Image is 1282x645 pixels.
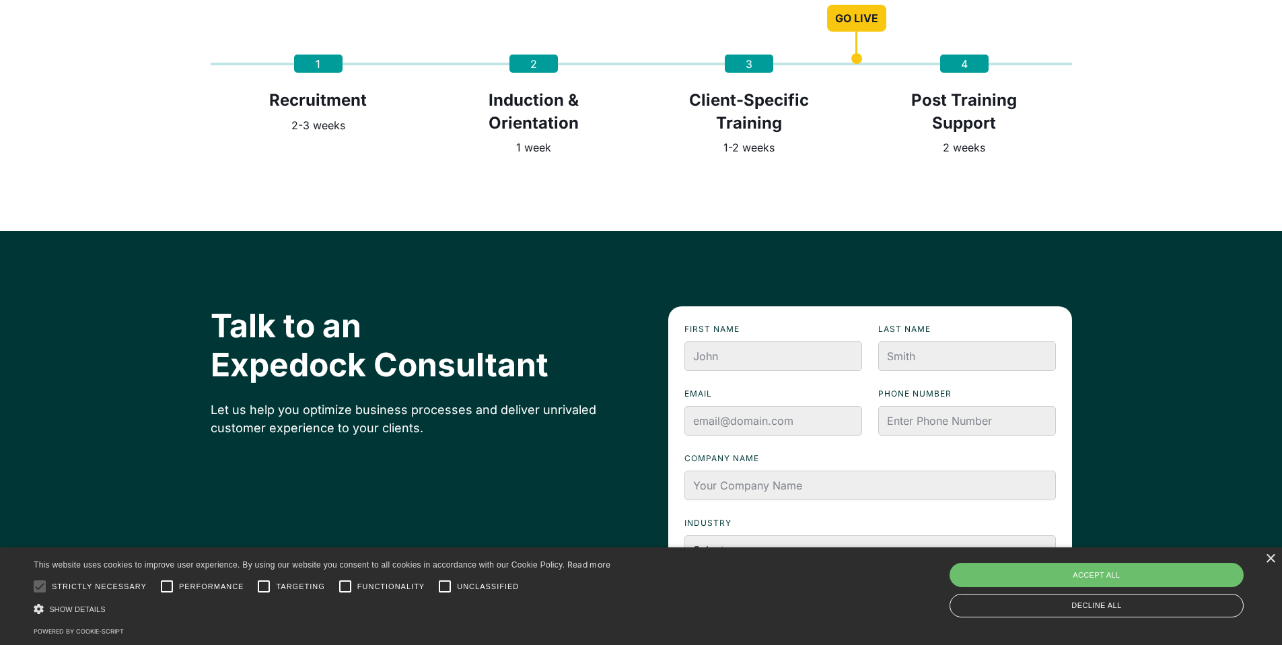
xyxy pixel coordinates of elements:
[950,563,1244,587] div: Accept all
[684,406,862,436] input: email@domain.com
[684,387,862,401] label: Email
[684,322,862,336] label: First name
[38,22,66,32] div: v 4.0.25
[684,516,1056,530] label: Industry
[676,139,822,156] p: 1-2 weeks
[134,78,145,89] img: tab_keywords_by_traffic_grey.svg
[878,341,1056,371] input: Smith
[684,341,862,371] input: John
[357,581,425,592] span: Functionality
[950,594,1244,617] div: Decline all
[211,401,614,437] div: Let us help you optimize business processes and deliver unrivaled customer experience to your cli...
[457,581,519,592] span: Unclassified
[22,35,32,46] img: website_grey.svg
[149,79,227,88] div: Keywords by Traffic
[34,560,565,570] span: This website uses cookies to improve user experience. By using our website you consent to all coo...
[316,57,320,71] div: 1
[246,117,391,133] p: 2-3 weeks
[52,581,147,592] span: Strictly necessary
[49,605,106,613] span: Show details
[878,406,1056,436] input: Enter Phone Number
[179,581,244,592] span: Performance
[461,139,606,156] p: 1 week
[1265,554,1275,564] div: Close
[461,89,606,134] div: Induction & Orientation
[211,345,548,384] span: Expedock Consultant
[530,57,537,71] div: 2
[246,89,391,112] div: Recruitment
[892,89,1037,134] div: Post Training Support
[34,602,611,616] div: Show details
[567,559,611,570] a: Read more
[746,57,752,71] div: 3
[35,35,148,46] div: Domain: [DOMAIN_NAME]
[684,471,1056,500] input: Your Company Name
[211,306,614,384] h2: Talk to an
[684,452,1056,465] label: Company name
[892,139,1037,156] p: 2 weeks
[961,57,968,71] div: 4
[1215,580,1282,645] iframe: Chat Widget
[276,581,324,592] span: Targeting
[34,627,124,635] a: Powered by cookie-script
[22,22,32,32] img: logo_orange.svg
[878,387,1056,401] label: Phone numbeR
[878,322,1056,336] label: Last name
[51,79,120,88] div: Domain Overview
[668,306,1072,628] form: Footer Contact Form
[835,11,878,25] div: GO LIVE
[676,89,822,134] div: Client-Specific Training
[36,78,47,89] img: tab_domain_overview_orange.svg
